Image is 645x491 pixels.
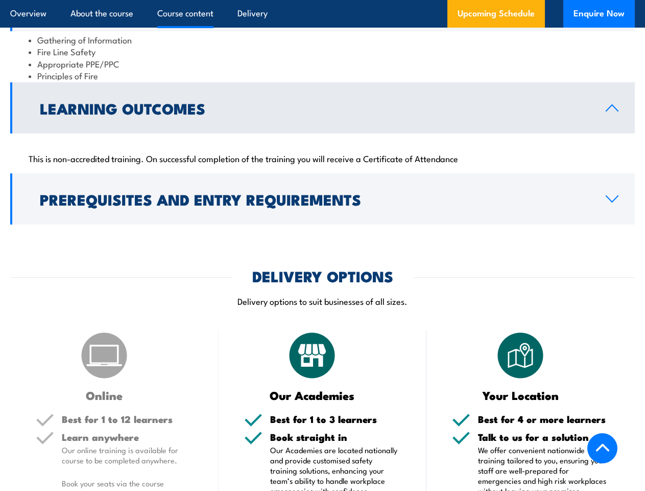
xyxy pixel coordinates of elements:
h5: Best for 1 to 12 learners [62,414,193,424]
h5: Best for 4 or more learners [478,414,609,424]
h3: Online [36,389,173,401]
h2: DELIVERY OPTIONS [252,269,393,282]
a: Learning Outcomes [10,82,635,133]
li: Fire Line Safety [29,46,616,57]
h2: Learning Outcomes [40,101,589,115]
a: Prerequisites and Entry Requirements [10,173,635,225]
li: Appropriate PPE/PPC [29,58,616,70]
h5: Talk to us for a solution [478,432,609,442]
h3: Our Academies [244,389,381,401]
p: Our online training is available for course to be completed anywhere. [62,445,193,465]
h2: Prerequisites and Entry Requirements [40,192,589,206]
h5: Best for 1 to 3 learners [270,414,401,424]
h5: Book straight in [270,432,401,442]
li: Principles of Fire [29,70,616,81]
p: This is non-accredited training. On successful completion of the training you will receive a Cert... [29,153,616,163]
p: Delivery options to suit businesses of all sizes. [10,295,635,307]
h3: Your Location [452,389,589,401]
h5: Learn anywhere [62,432,193,442]
li: Gathering of Information [29,34,616,46]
